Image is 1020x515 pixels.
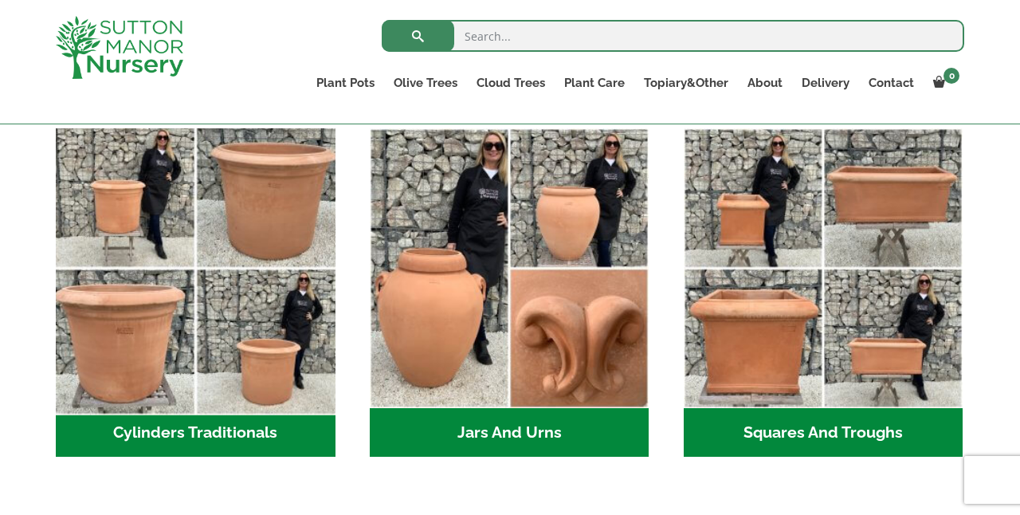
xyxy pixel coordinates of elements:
[384,72,467,94] a: Olive Trees
[370,408,649,458] h2: Jars And Urns
[859,72,924,94] a: Contact
[382,20,964,52] input: Search...
[56,408,335,458] h2: Cylinders Traditionals
[555,72,634,94] a: Plant Care
[738,72,792,94] a: About
[370,128,649,457] a: Visit product category Jars And Urns
[307,72,384,94] a: Plant Pots
[56,128,335,457] a: Visit product category Cylinders Traditionals
[924,72,964,94] a: 0
[684,408,963,458] h2: Squares And Troughs
[56,16,183,79] img: logo
[49,122,342,415] img: Cylinders Traditionals
[634,72,738,94] a: Topiary&Other
[684,128,963,457] a: Visit product category Squares And Troughs
[370,128,649,408] img: Jars And Urns
[684,128,963,408] img: Squares And Troughs
[467,72,555,94] a: Cloud Trees
[792,72,859,94] a: Delivery
[943,68,959,84] span: 0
